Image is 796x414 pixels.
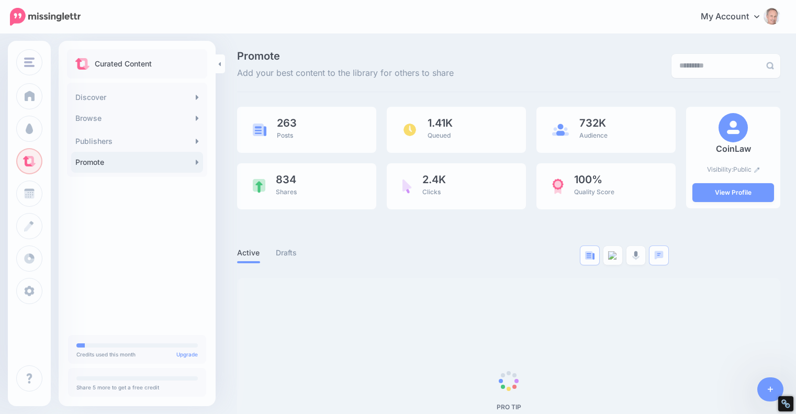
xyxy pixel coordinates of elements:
[608,251,618,260] img: video--grey.png
[237,247,260,259] a: Active
[276,188,297,196] span: Shares
[411,403,607,411] h5: PRO TIP
[24,58,35,67] img: menu.png
[692,183,774,202] a: View Profile
[579,131,608,139] span: Audience
[237,51,454,61] span: Promote
[71,131,203,152] a: Publishers
[75,58,89,70] img: curate.png
[422,188,441,196] span: Clicks
[733,165,760,173] a: Public
[692,142,774,156] p: CoinLaw
[422,174,446,185] span: 2.4K
[95,58,152,70] p: Curated Content
[574,174,614,185] span: 100%
[402,179,412,194] img: pointer-purple.png
[237,66,454,80] span: Add your best content to the library for others to share
[654,251,664,260] img: chat-square-blue.png
[253,124,266,136] img: article-blue.png
[754,167,760,173] img: pencil.png
[585,251,595,260] img: article-blue.png
[781,399,791,409] div: Restore Info Box &#10;&#10;NoFollow Info:&#10; META-Robots NoFollow: &#09;true&#10; META-Robots N...
[766,62,774,70] img: search-grey-6.png
[632,251,640,260] img: microphone-grey.png
[719,113,748,142] img: user_default_image.png
[277,131,293,139] span: Posts
[428,118,453,128] span: 1.41K
[692,164,774,175] p: Visibility:
[690,4,780,30] a: My Account
[552,178,564,194] img: prize-red.png
[276,247,297,259] a: Drafts
[402,122,417,137] img: clock.png
[253,179,265,193] img: share-green.png
[277,118,297,128] span: 263
[552,124,569,136] img: users-blue.png
[574,188,614,196] span: Quality Score
[71,87,203,108] a: Discover
[428,131,451,139] span: Queued
[579,118,608,128] span: 732K
[71,152,203,173] a: Promote
[276,174,297,185] span: 834
[71,108,203,129] a: Browse
[10,8,81,26] img: Missinglettr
